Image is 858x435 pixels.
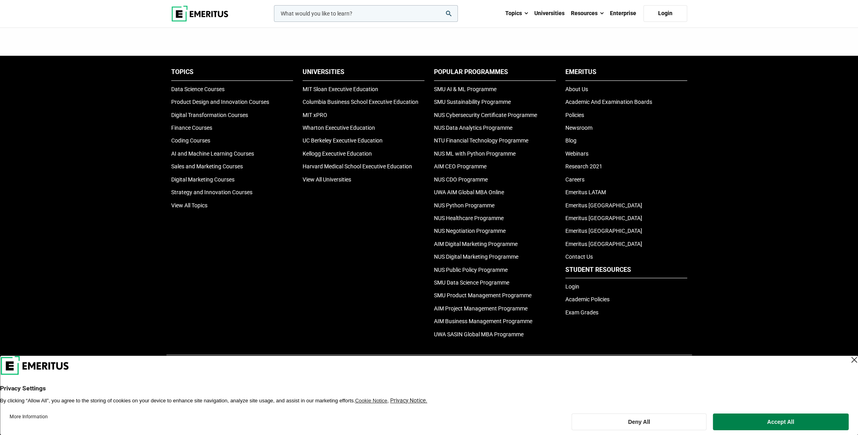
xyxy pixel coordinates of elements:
a: Exam Grades [565,309,598,316]
a: SMU AI & ML Programme [434,86,496,92]
a: MIT xPRO [303,112,327,118]
a: Academic And Examination Boards [565,99,652,105]
a: Emeritus [GEOGRAPHIC_DATA] [565,228,642,234]
a: AIM Business Management Programme [434,318,532,324]
a: AI and Machine Learning Courses [171,150,254,157]
a: Login [565,283,579,290]
a: NTU Financial Technology Programme [434,137,528,144]
a: NUS Cybersecurity Certificate Programme [434,112,537,118]
a: UWA AIM Global MBA Online [434,189,504,195]
a: SMU Sustainability Programme [434,99,511,105]
a: Finance Courses [171,125,212,131]
a: Webinars [565,150,588,157]
a: Careers [565,176,584,183]
a: Digital Marketing Courses [171,176,235,183]
a: Research 2021 [565,163,602,170]
a: UWA SASIN Global MBA Programme [434,331,524,337]
a: Contact Us [565,254,593,260]
a: Newsroom [565,125,592,131]
a: AIM Digital Marketing Programme [434,241,518,247]
a: Columbia Business School Executive Education [303,99,418,105]
a: Emeritus [GEOGRAPHIC_DATA] [565,241,642,247]
a: Emeritus LATAM [565,189,606,195]
a: Emeritus [GEOGRAPHIC_DATA] [565,215,642,221]
a: Strategy and Innovation Courses [171,189,252,195]
a: NUS Data Analytics Programme [434,125,512,131]
a: NUS Digital Marketing Programme [434,254,518,260]
a: View All Universities [303,176,351,183]
a: Blog [565,137,577,144]
input: woocommerce-product-search-field-0 [274,5,458,22]
a: SMU Product Management Programme [434,292,532,298]
a: Sales and Marketing Courses [171,163,243,170]
a: AIM CEO Programme [434,163,487,170]
a: Policies [565,112,584,118]
a: Digital Transformation Courses [171,112,248,118]
a: Harvard Medical School Executive Education [303,163,412,170]
a: MIT Sloan Executive Education [303,86,378,92]
a: Academic Policies [565,296,610,302]
a: Coding Courses [171,137,210,144]
a: Product Design and Innovation Courses [171,99,269,105]
a: Wharton Executive Education [303,125,375,131]
a: SMU Data Science Programme [434,279,509,286]
a: NUS Healthcare Programme [434,215,504,221]
a: NUS ML with Python Programme [434,150,516,157]
a: Kellogg Executive Education [303,150,372,157]
a: Data Science Courses [171,86,225,92]
a: NUS CDO Programme [434,176,488,183]
a: Login [643,5,687,22]
a: NUS Public Policy Programme [434,267,508,273]
a: AIM Project Management Programme [434,305,528,312]
a: About Us [565,86,588,92]
a: View All Topics [171,202,207,209]
a: NUS Python Programme [434,202,494,209]
a: UC Berkeley Executive Education [303,137,383,144]
a: NUS Negotiation Programme [434,228,506,234]
a: Emeritus [GEOGRAPHIC_DATA] [565,202,642,209]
